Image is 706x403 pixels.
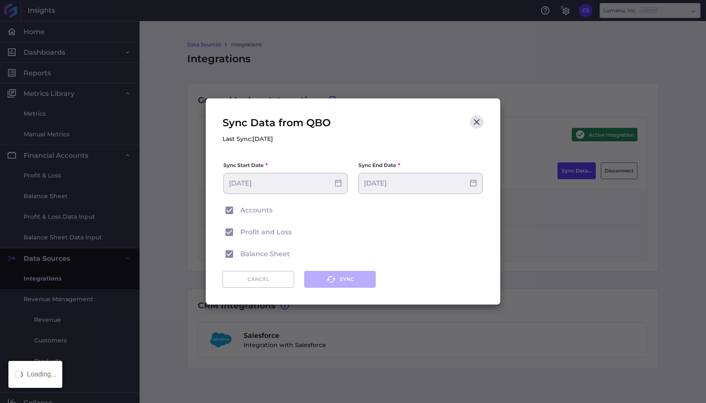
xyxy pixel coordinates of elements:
span: Sync Start Date [223,161,264,170]
span: Accounts [240,205,273,215]
p: Last Sync: [DATE] [223,134,331,144]
span: Balance Sheet [240,249,290,259]
span: Profit and Loss [240,227,292,237]
div: Sync Data from QBO [223,115,331,144]
button: Close [470,115,483,129]
span: Sync End Date [358,161,396,170]
div: Loading... [27,371,56,378]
